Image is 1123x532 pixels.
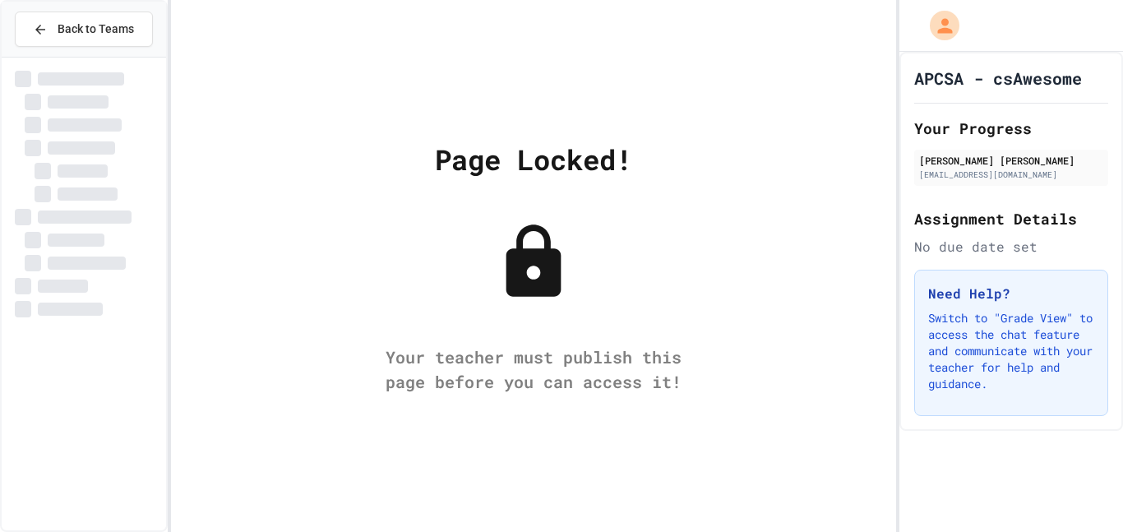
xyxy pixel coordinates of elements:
p: Switch to "Grade View" to access the chat feature and communicate with your teacher for help and ... [928,310,1094,392]
div: [EMAIL_ADDRESS][DOMAIN_NAME] [919,169,1103,181]
h1: APCSA - csAwesome [914,67,1082,90]
div: [PERSON_NAME] [PERSON_NAME] [919,153,1103,168]
div: My Account [913,7,964,44]
span: Back to Teams [58,21,134,38]
h2: Your Progress [914,117,1108,140]
div: Your teacher must publish this page before you can access it! [369,345,698,394]
div: No due date set [914,237,1108,257]
h2: Assignment Details [914,207,1108,230]
button: Back to Teams [15,12,153,47]
h3: Need Help? [928,284,1094,303]
div: Page Locked! [435,138,632,180]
